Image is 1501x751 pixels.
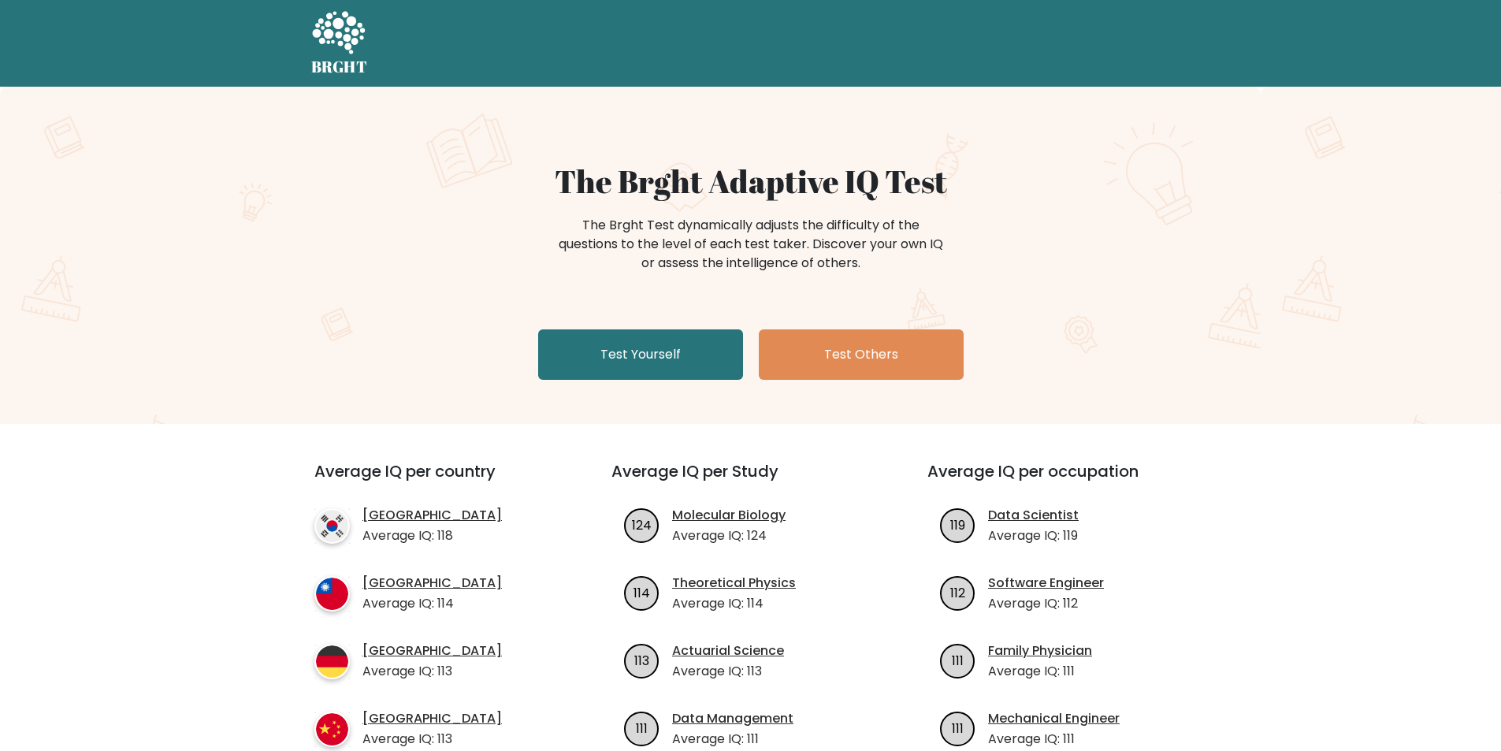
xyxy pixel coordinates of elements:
[362,730,502,749] p: Average IQ: 113
[988,594,1104,613] p: Average IQ: 112
[950,583,965,601] text: 112
[611,462,890,500] h3: Average IQ per Study
[362,709,502,728] a: [GEOGRAPHIC_DATA]
[672,662,784,681] p: Average IQ: 113
[672,506,786,525] a: Molecular Biology
[636,719,648,737] text: 111
[988,526,1079,545] p: Average IQ: 119
[362,662,502,681] p: Average IQ: 113
[672,594,796,613] p: Average IQ: 114
[314,712,350,747] img: country
[314,508,350,544] img: country
[952,651,964,669] text: 111
[988,709,1120,728] a: Mechanical Engineer
[314,576,350,612] img: country
[672,526,786,545] p: Average IQ: 124
[362,526,502,545] p: Average IQ: 118
[366,162,1135,200] h1: The Brght Adaptive IQ Test
[988,662,1092,681] p: Average IQ: 111
[311,6,368,80] a: BRGHT
[988,574,1104,593] a: Software Engineer
[362,641,502,660] a: [GEOGRAPHIC_DATA]
[554,216,948,273] div: The Brght Test dynamically adjusts the difficulty of the questions to the level of each test take...
[927,462,1206,500] h3: Average IQ per occupation
[633,583,650,601] text: 114
[538,329,743,380] a: Test Yourself
[362,506,502,525] a: [GEOGRAPHIC_DATA]
[672,641,784,660] a: Actuarial Science
[632,515,652,534] text: 124
[362,594,502,613] p: Average IQ: 114
[672,574,796,593] a: Theoretical Physics
[672,709,793,728] a: Data Management
[311,58,368,76] h5: BRGHT
[759,329,964,380] a: Test Others
[362,574,502,593] a: [GEOGRAPHIC_DATA]
[314,644,350,679] img: country
[672,730,793,749] p: Average IQ: 111
[988,641,1092,660] a: Family Physician
[634,651,649,669] text: 113
[952,719,964,737] text: 111
[988,506,1079,525] a: Data Scientist
[314,462,555,500] h3: Average IQ per country
[950,515,965,534] text: 119
[988,730,1120,749] p: Average IQ: 111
